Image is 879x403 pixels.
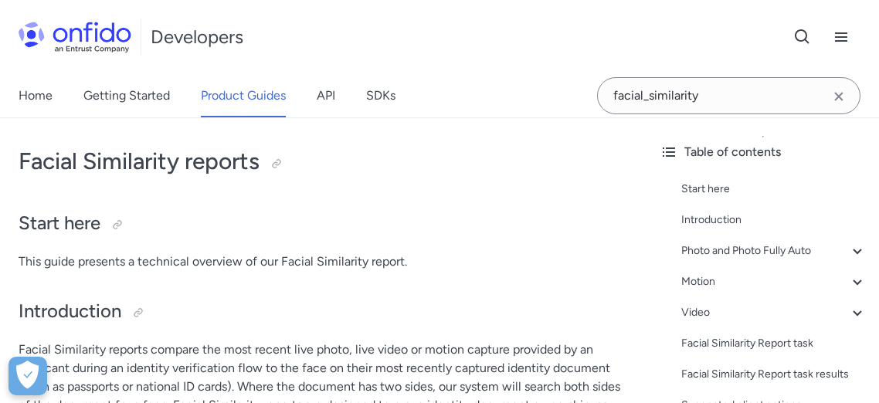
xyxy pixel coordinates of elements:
[660,143,867,161] div: Table of contents
[151,25,243,49] h1: Developers
[830,87,848,106] svg: Clear search field button
[681,211,867,229] a: Introduction
[681,303,867,322] a: Video
[19,22,131,52] img: Onfido Logo
[317,74,335,117] a: API
[783,18,822,56] button: Open search button
[8,357,47,395] div: Cookie Preferences
[19,146,629,177] h1: Facial Similarity reports
[83,74,170,117] a: Getting Started
[19,211,629,237] h2: Start here
[597,77,860,114] input: Onfido search input field
[681,180,867,198] a: Start here
[832,28,850,46] svg: Open navigation menu button
[681,273,867,291] a: Motion
[8,357,47,395] button: Open Preferences
[366,74,395,117] a: SDKs
[201,74,286,117] a: Product Guides
[681,242,867,260] a: Photo and Photo Fully Auto
[822,18,860,56] button: Open navigation menu button
[19,299,629,325] h2: Introduction
[793,28,812,46] svg: Open search button
[681,365,867,384] a: Facial Similarity Report task results
[681,334,867,353] a: Facial Similarity Report task
[19,74,53,117] a: Home
[19,252,629,271] p: This guide presents a technical overview of our Facial Similarity report.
